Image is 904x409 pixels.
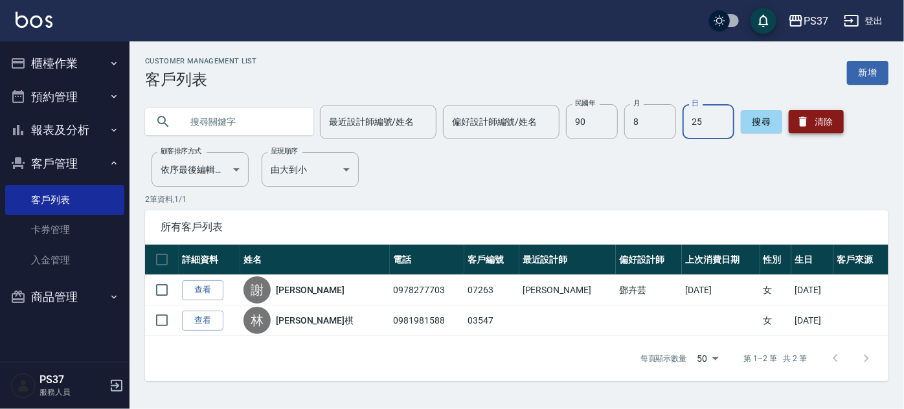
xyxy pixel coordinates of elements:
div: PS37 [804,13,828,29]
th: 性別 [760,245,792,275]
th: 生日 [791,245,833,275]
button: 客戶管理 [5,147,124,181]
td: [PERSON_NAME] [519,275,616,305]
a: [PERSON_NAME]棋 [276,314,354,327]
button: 搜尋 [741,110,782,133]
td: 女 [760,275,792,305]
td: 03547 [464,305,519,336]
label: 月 [633,98,640,108]
div: 林 [243,307,271,334]
a: 新增 [847,61,888,85]
h2: Customer Management List [145,57,257,65]
button: save [751,8,776,34]
button: 登出 [839,9,888,33]
td: [DATE] [682,275,760,305]
label: 民國年 [575,98,595,108]
a: [PERSON_NAME] [276,283,345,296]
div: 謝 [243,276,271,304]
div: 依序最後編輯時間 [152,152,249,187]
h3: 客戶列表 [145,71,257,89]
a: 卡券管理 [5,215,124,245]
button: PS37 [783,8,833,34]
button: 櫃檯作業 [5,47,124,80]
div: 由大到小 [262,152,359,187]
a: 入金管理 [5,245,124,275]
td: 鄧卉芸 [616,275,682,305]
th: 電話 [390,245,464,275]
td: 0978277703 [390,275,464,305]
p: 服務人員 [40,386,106,398]
td: 0981981588 [390,305,464,336]
th: 客戶編號 [464,245,519,275]
p: 2 筆資料, 1 / 1 [145,193,888,205]
label: 日 [692,98,698,108]
td: [DATE] [791,275,833,305]
p: 每頁顯示數量 [640,353,687,364]
button: 報表及分析 [5,113,124,147]
th: 最近設計師 [519,245,616,275]
a: 查看 [182,280,223,300]
img: Logo [16,12,52,28]
a: 查看 [182,311,223,331]
label: 顧客排序方式 [161,146,201,156]
div: 50 [692,341,723,376]
input: 搜尋關鍵字 [181,104,303,139]
button: 預約管理 [5,80,124,114]
label: 呈現順序 [271,146,298,156]
button: 清除 [789,110,844,133]
h5: PS37 [40,373,106,386]
button: 商品管理 [5,280,124,314]
img: Person [10,373,36,399]
th: 偏好設計師 [616,245,682,275]
th: 上次消費日期 [682,245,760,275]
th: 詳細資料 [179,245,240,275]
th: 姓名 [240,245,390,275]
td: 07263 [464,275,519,305]
td: [DATE] [791,305,833,336]
span: 所有客戶列表 [161,221,873,234]
td: 女 [760,305,792,336]
p: 第 1–2 筆 共 2 筆 [744,353,807,364]
a: 客戶列表 [5,185,124,215]
th: 客戶來源 [833,245,888,275]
